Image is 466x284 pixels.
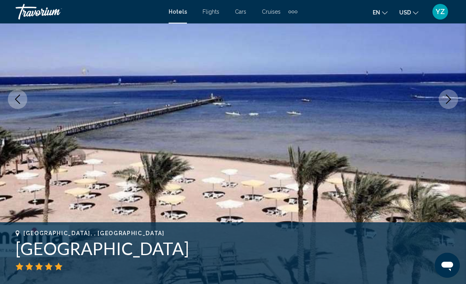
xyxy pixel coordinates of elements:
a: Travorium [16,4,161,20]
button: Previous image [8,89,27,109]
a: Hotels [169,9,187,15]
button: Change language [373,7,388,18]
button: Extra navigation items [288,5,297,18]
span: [GEOGRAPHIC_DATA], , [GEOGRAPHIC_DATA] [23,230,165,236]
iframe: Кнопка запуска окна обмена сообщениями [435,253,460,278]
button: Next image [439,89,458,109]
button: Change currency [399,7,418,18]
a: Cars [235,9,246,15]
span: YZ [436,8,445,16]
button: User Menu [430,4,450,20]
h1: [GEOGRAPHIC_DATA] [16,238,450,259]
span: USD [399,9,411,16]
a: Flights [203,9,219,15]
span: en [373,9,380,16]
a: Cruises [262,9,281,15]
